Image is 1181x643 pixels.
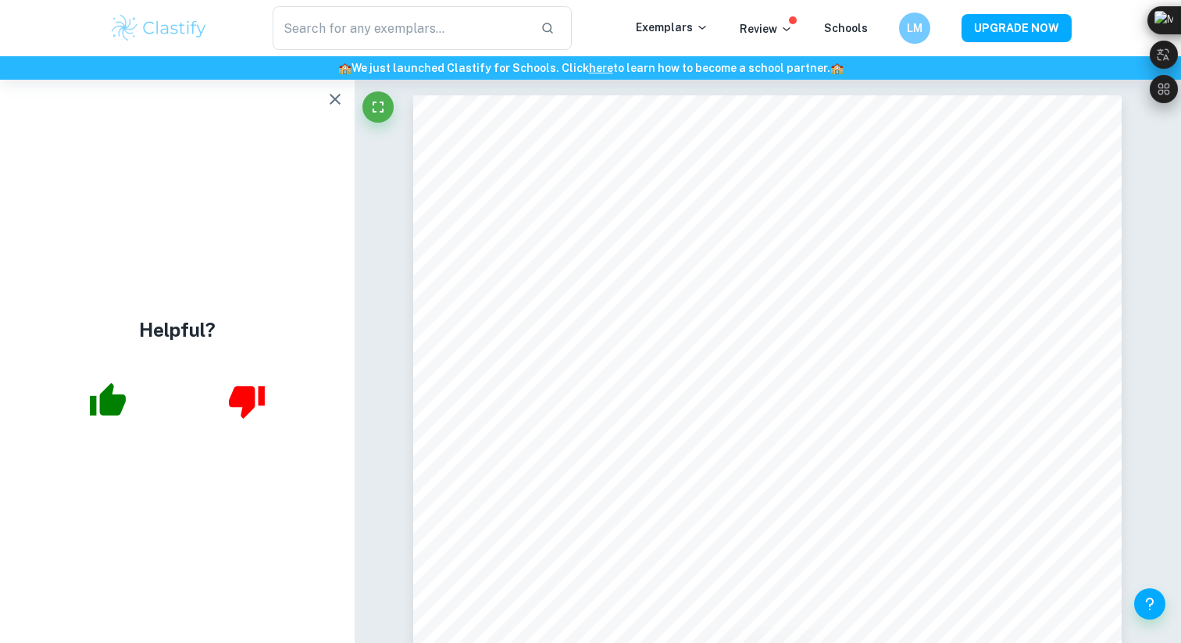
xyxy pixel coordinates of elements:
button: UPGRADE NOW [962,14,1072,42]
span: 🏫 [830,62,844,74]
h4: Helpful? [139,316,216,344]
a: here [589,62,613,74]
button: Fullscreen [362,91,394,123]
p: Exemplars [636,19,708,36]
p: Review [740,20,793,38]
span: 🏫 [338,62,351,74]
button: LM [899,13,930,44]
button: Help and Feedback [1134,588,1165,620]
a: Schools [824,22,868,34]
h6: We just launched Clastify for Schools. Click to learn how to become a school partner. [3,59,1178,77]
img: Clastify logo [109,13,209,44]
h6: LM [906,20,924,37]
input: Search for any exemplars... [273,6,528,50]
